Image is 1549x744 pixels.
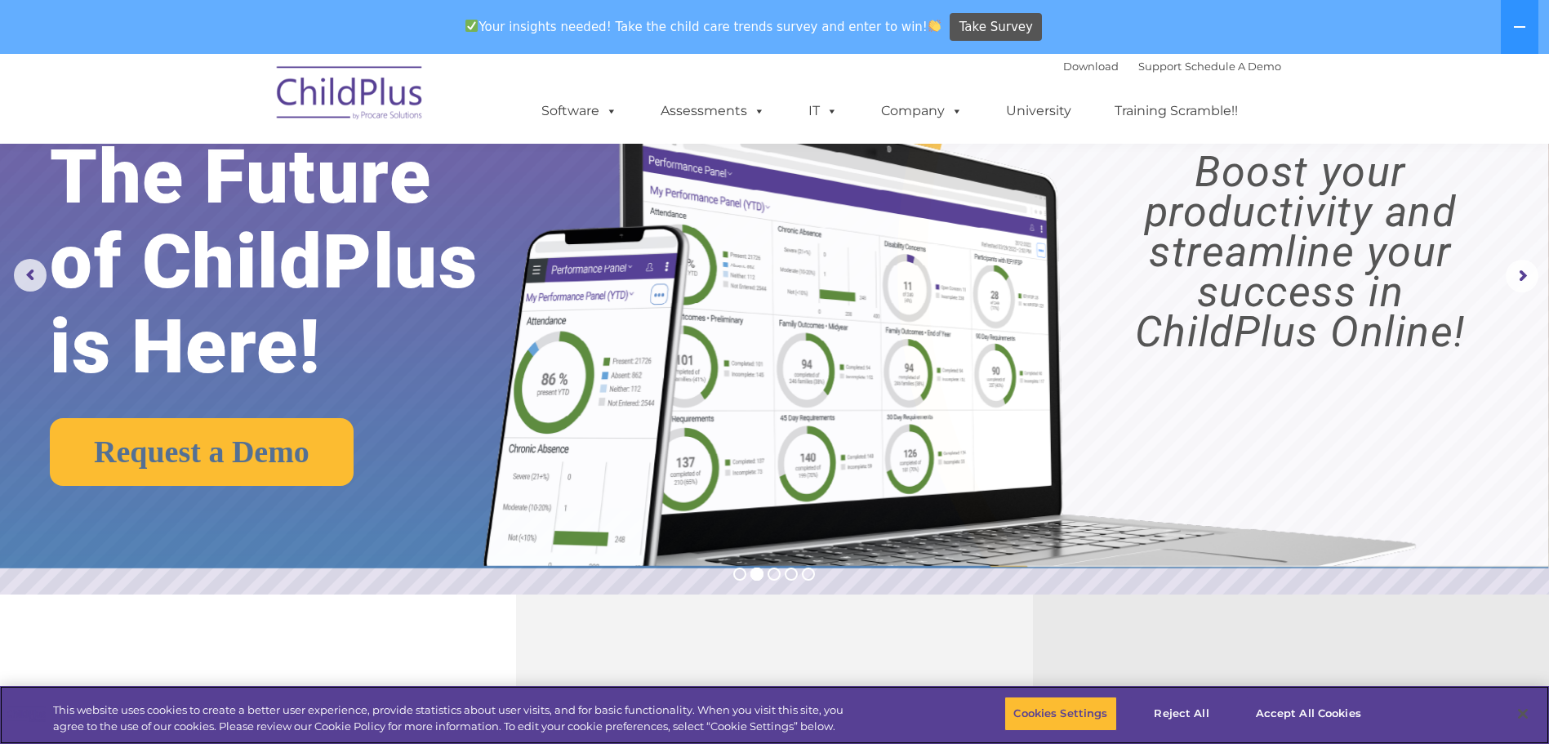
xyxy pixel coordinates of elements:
a: IT [792,95,854,127]
button: Reject All [1131,697,1233,731]
rs-layer: The Future of ChildPlus is Here! [50,135,545,390]
div: This website uses cookies to create a better user experience, provide statistics about user visit... [53,702,852,734]
span: Take Survey [959,13,1033,42]
span: Phone number [227,175,296,187]
a: Take Survey [950,13,1042,42]
img: ChildPlus by Procare Solutions [269,55,432,136]
img: 👏 [928,20,941,32]
button: Accept All Cookies [1247,697,1370,731]
button: Cookies Settings [1004,697,1116,731]
a: University [990,95,1088,127]
button: Close [1505,696,1541,732]
span: Your insights needed! Take the child care trends survey and enter to win! [459,11,948,42]
font: | [1063,60,1281,73]
a: Training Scramble!! [1098,95,1254,127]
a: Support [1138,60,1182,73]
a: Request a Demo [50,418,354,486]
a: Assessments [644,95,781,127]
a: Software [525,95,634,127]
a: Company [865,95,979,127]
img: ✅ [465,20,478,32]
a: Schedule A Demo [1185,60,1281,73]
rs-layer: Boost your productivity and streamline your success in ChildPlus Online! [1071,152,1530,352]
a: Download [1063,60,1119,73]
span: Last name [227,108,277,120]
